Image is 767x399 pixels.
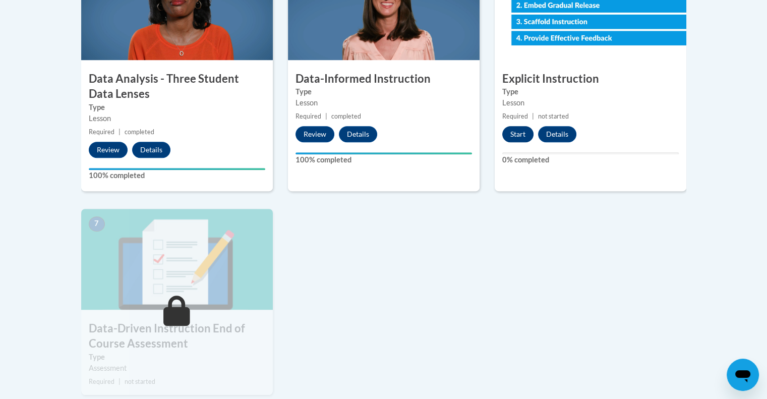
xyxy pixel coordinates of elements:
button: Details [132,142,170,158]
span: not started [125,378,155,385]
button: Review [89,142,128,158]
label: Type [296,86,472,97]
button: Details [339,126,377,142]
label: Type [502,86,679,97]
label: 100% completed [89,170,265,181]
img: Course Image [81,209,273,310]
span: not started [538,112,569,120]
label: 0% completed [502,154,679,165]
div: Assessment [89,363,265,374]
h3: Data-Driven Instruction End of Course Assessment [81,321,273,352]
div: Your progress [296,152,472,154]
h3: Data-Informed Instruction [288,71,480,87]
div: Lesson [502,97,679,108]
span: | [532,112,534,120]
button: Start [502,126,534,142]
iframe: Button to launch messaging window [727,359,759,391]
label: Type [89,102,265,113]
label: 100% completed [296,154,472,165]
span: completed [125,128,154,136]
span: | [325,112,327,120]
div: Lesson [296,97,472,108]
span: Required [89,378,114,385]
span: | [119,128,121,136]
button: Review [296,126,334,142]
span: Required [502,112,528,120]
span: Required [89,128,114,136]
span: | [119,378,121,385]
span: completed [331,112,361,120]
span: 7 [89,216,105,232]
div: Your progress [89,168,265,170]
h3: Explicit Instruction [495,71,686,87]
button: Details [538,126,576,142]
div: Lesson [89,113,265,124]
h3: Data Analysis - Three Student Data Lenses [81,71,273,102]
label: Type [89,352,265,363]
span: Required [296,112,321,120]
